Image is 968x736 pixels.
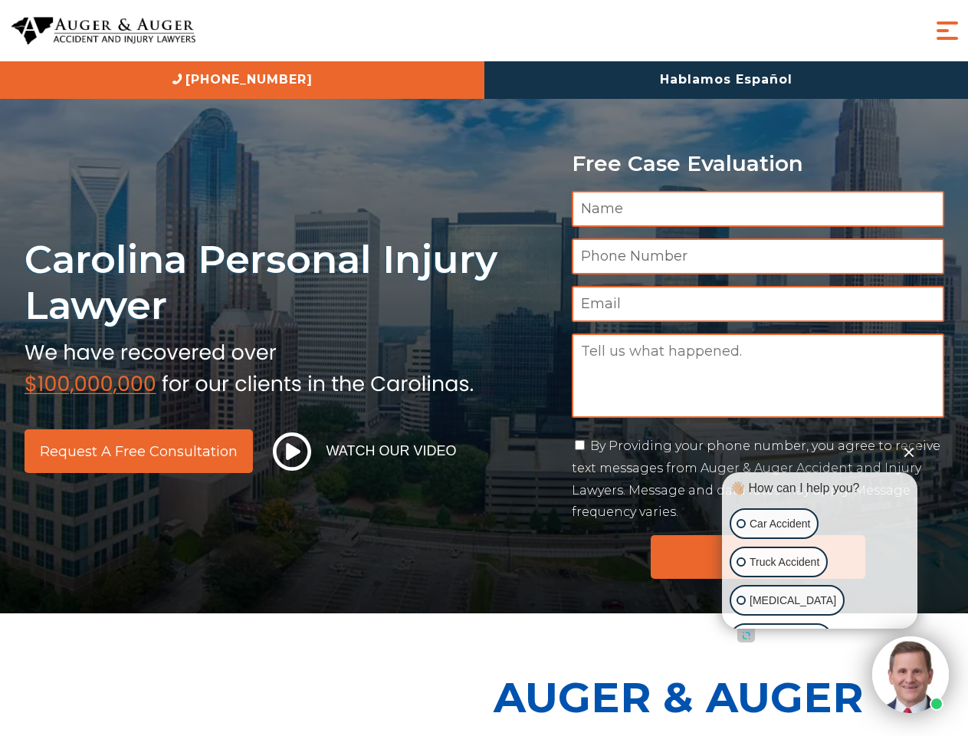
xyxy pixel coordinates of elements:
a: Open intaker chat [737,629,755,642]
label: By Providing your phone number, you agree to receive text messages from Auger & Auger Accident an... [572,439,940,519]
p: Truck Accident [750,553,819,572]
input: Email [572,286,944,322]
p: Car Accident [750,514,810,534]
p: [MEDICAL_DATA] [750,591,836,610]
p: Free Case Evaluation [572,152,944,176]
div: 👋🏼 How can I help you? [726,480,914,497]
p: Auger & Auger [494,659,960,735]
a: Request a Free Consultation [25,429,253,473]
img: sub text [25,337,474,395]
h1: Carolina Personal Injury Lawyer [25,236,553,329]
button: Watch Our Video [268,432,461,472]
button: Menu [932,15,963,46]
img: Auger & Auger Accident and Injury Lawyers Logo [11,17,195,45]
span: Request a Free Consultation [40,445,238,458]
input: Name [572,191,944,227]
input: Submit [651,535,865,579]
input: Phone Number [572,238,944,274]
button: Close Intaker Chat Widget [898,441,920,462]
img: Intaker widget Avatar [872,636,949,713]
